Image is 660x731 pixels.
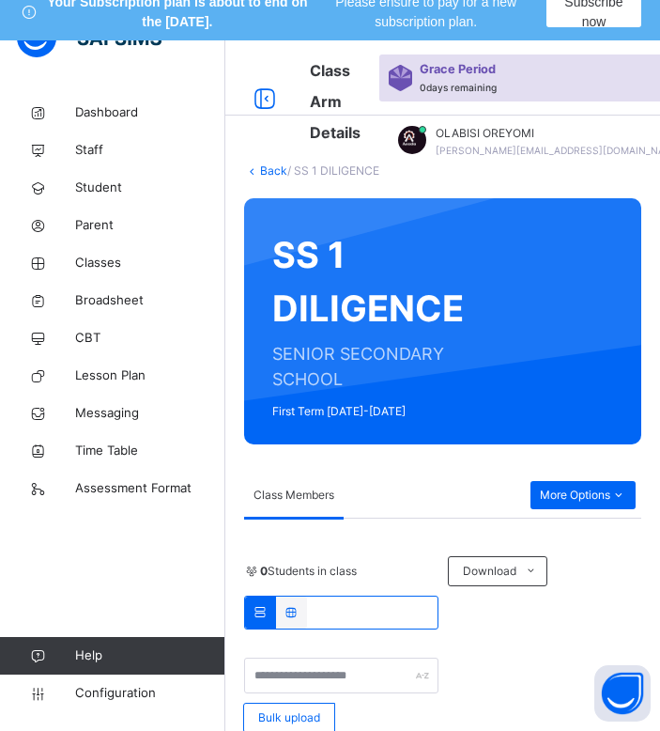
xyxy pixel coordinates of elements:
[75,179,225,197] span: Student
[75,404,225,423] span: Messaging
[75,103,225,122] span: Dashboard
[75,329,225,348] span: CBT
[260,163,287,178] a: Back
[75,141,225,160] span: Staff
[420,60,496,78] span: Grace Period
[75,479,225,498] span: Assessment Format
[310,61,361,142] span: Class Arm Details
[287,163,379,178] span: / SS 1 DILIGENCE
[75,291,225,310] span: Broadsheet
[272,403,464,420] span: First Term [DATE]-[DATE]
[420,82,497,93] span: 0 days remaining
[75,442,225,460] span: Time Table
[540,487,626,504] span: More Options
[75,254,225,272] span: Classes
[389,65,412,91] img: sticker-purple.71386a28dfed39d6af7621340158ba97.svg
[75,216,225,235] span: Parent
[75,646,224,665] span: Help
[75,684,224,703] span: Configuration
[260,564,268,578] b: 0
[258,709,320,726] span: Bulk upload
[594,665,651,722] button: Open asap
[75,366,225,385] span: Lesson Plan
[253,487,334,504] span: Class Members
[260,563,357,580] span: Students in class
[463,563,516,580] span: Download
